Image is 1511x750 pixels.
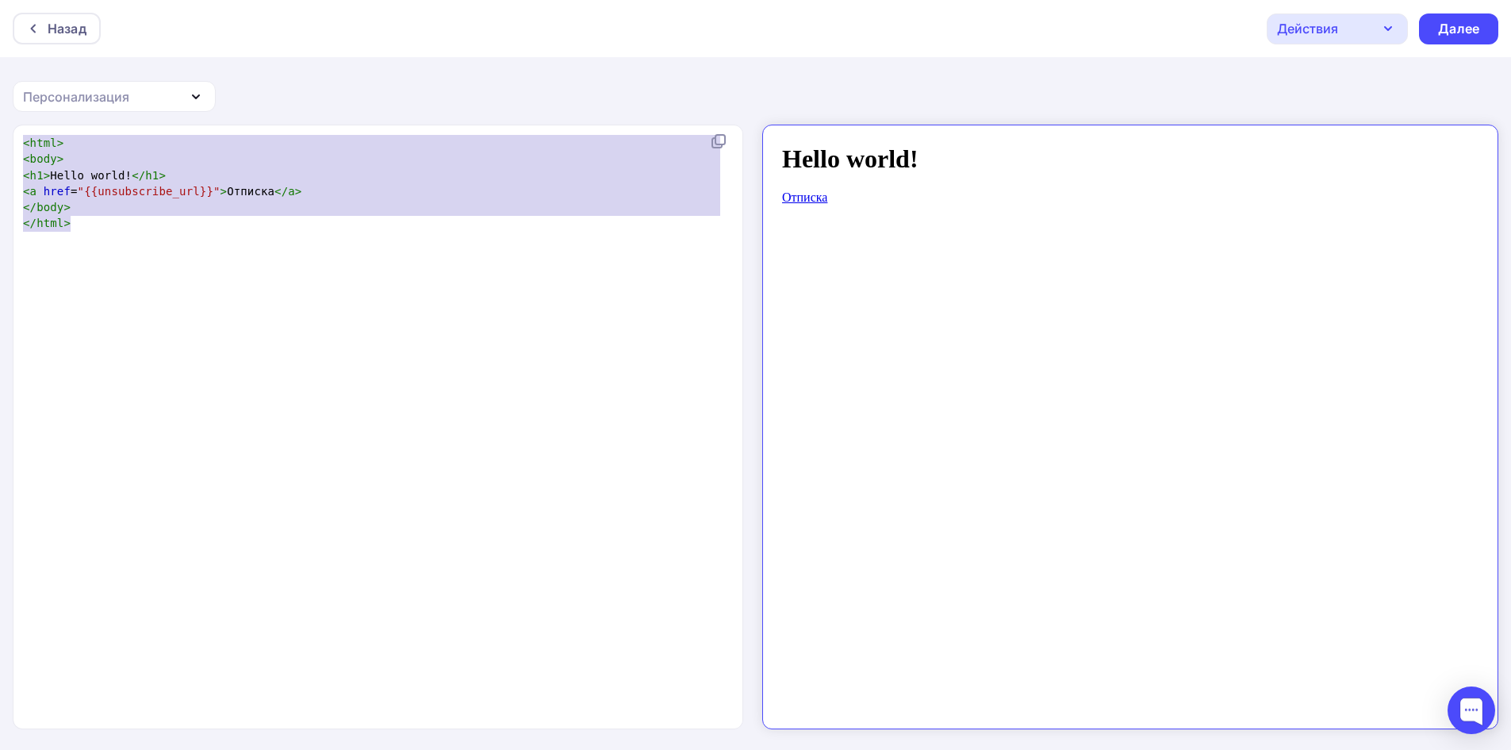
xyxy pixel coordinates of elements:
[36,201,63,213] span: body
[78,185,221,198] span: "{{unsubscribe_url}}"
[30,137,57,149] span: html
[1438,20,1479,38] div: Далее
[30,185,37,198] span: a
[23,185,30,198] span: <
[30,169,44,182] span: h1
[6,52,52,66] a: Отписка
[132,169,145,182] span: </
[44,169,51,182] span: >
[295,185,302,198] span: >
[57,137,64,149] span: >
[23,87,129,106] div: Персонализация
[1277,19,1338,38] div: Действия
[23,137,30,149] span: <
[159,169,166,182] span: >
[30,152,57,165] span: body
[145,169,159,182] span: h1
[63,201,71,213] span: >
[23,169,166,182] span: Hello world!
[23,185,302,198] span: = Отписка
[288,185,295,198] span: a
[36,217,63,229] span: html
[1267,13,1408,44] button: Действия
[23,169,30,182] span: <
[57,152,64,165] span: >
[48,19,86,38] div: Назад
[23,201,36,213] span: </
[274,185,288,198] span: </
[63,217,71,229] span: >
[221,185,228,198] span: >
[6,6,704,36] h1: Hello world!
[23,152,30,165] span: <
[23,217,36,229] span: </
[13,81,216,112] button: Персонализация
[44,185,71,198] span: href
